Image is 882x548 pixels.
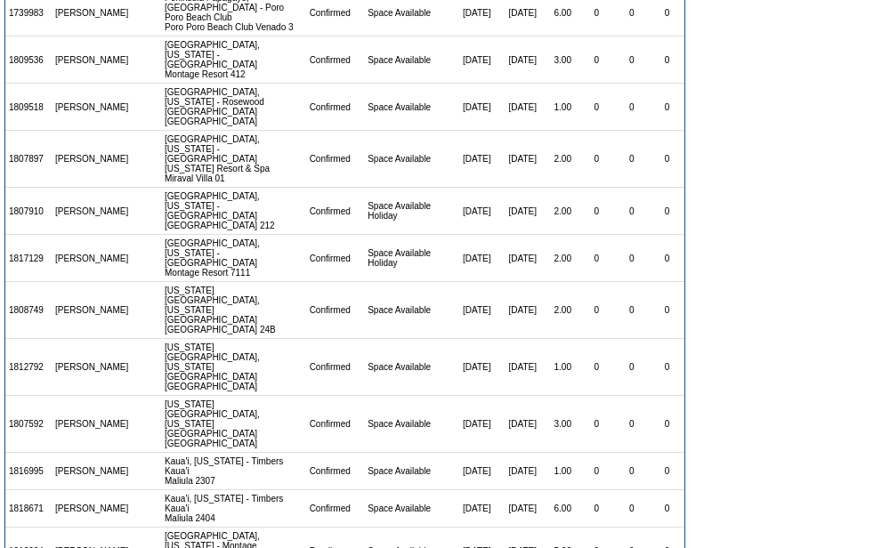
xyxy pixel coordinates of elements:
td: Confirmed [306,453,365,490]
td: 0 [614,188,651,235]
td: [PERSON_NAME] [52,282,133,339]
td: 1.00 [546,339,579,396]
td: [PERSON_NAME] [52,339,133,396]
td: [US_STATE][GEOGRAPHIC_DATA], [US_STATE][GEOGRAPHIC_DATA] [GEOGRAPHIC_DATA] [161,339,306,396]
td: Space Available [364,339,454,396]
td: Space Available [364,84,454,131]
td: 0 [650,490,684,528]
td: 6.00 [546,490,579,528]
td: [DATE] [454,396,498,453]
td: 0 [650,235,684,282]
td: [PERSON_NAME] [52,490,133,528]
td: Space Available [364,36,454,84]
td: 1.00 [546,453,579,490]
td: Confirmed [306,396,365,453]
td: Confirmed [306,188,365,235]
td: 0 [614,235,651,282]
td: 1812792 [5,339,52,396]
td: Confirmed [306,282,365,339]
td: [DATE] [454,490,498,528]
td: 1807910 [5,188,52,235]
td: 1807592 [5,396,52,453]
td: 0 [650,396,684,453]
td: [DATE] [499,339,546,396]
td: 3.00 [546,36,579,84]
td: [DATE] [499,36,546,84]
td: Space Available [364,453,454,490]
td: [GEOGRAPHIC_DATA], [US_STATE] - [GEOGRAPHIC_DATA] Montage Resort 7111 [161,235,306,282]
td: [PERSON_NAME] [52,396,133,453]
td: 1809536 [5,36,52,84]
td: [DATE] [454,84,498,131]
td: 1808749 [5,282,52,339]
td: 0 [614,282,651,339]
td: 0 [614,339,651,396]
td: Space Available [364,490,454,528]
td: [DATE] [499,131,546,188]
td: 0 [579,282,614,339]
td: [DATE] [454,235,498,282]
td: 0 [579,396,614,453]
td: [DATE] [454,131,498,188]
td: [US_STATE][GEOGRAPHIC_DATA], [US_STATE][GEOGRAPHIC_DATA] [GEOGRAPHIC_DATA] 24B [161,282,306,339]
td: 0 [614,396,651,453]
td: Confirmed [306,339,365,396]
td: 3.00 [546,396,579,453]
td: [DATE] [454,453,498,490]
td: Kaua'i, [US_STATE] - Timbers Kaua'i Maliula 2404 [161,490,306,528]
td: 0 [650,339,684,396]
td: [PERSON_NAME] [52,188,133,235]
td: [DATE] [499,188,546,235]
td: 0 [579,188,614,235]
td: [DATE] [499,282,546,339]
td: Space Available Holiday [364,188,454,235]
td: 2.00 [546,235,579,282]
td: Confirmed [306,131,365,188]
td: 1817129 [5,235,52,282]
td: 1818671 [5,490,52,528]
td: Confirmed [306,36,365,84]
td: 1.00 [546,84,579,131]
td: 0 [614,36,651,84]
td: [PERSON_NAME] [52,84,133,131]
td: 0 [650,282,684,339]
td: [PERSON_NAME] [52,36,133,84]
td: 0 [579,84,614,131]
td: [DATE] [499,396,546,453]
td: 0 [650,36,684,84]
td: [GEOGRAPHIC_DATA], [US_STATE] - [GEOGRAPHIC_DATA] [US_STATE] Resort & Spa Miraval Villa 01 [161,131,306,188]
td: [DATE] [499,490,546,528]
td: 0 [579,131,614,188]
td: Confirmed [306,84,365,131]
td: 0 [614,131,651,188]
td: 0 [650,131,684,188]
td: 0 [614,84,651,131]
td: [GEOGRAPHIC_DATA], [US_STATE] - Rosewood [GEOGRAPHIC_DATA] [GEOGRAPHIC_DATA] [161,84,306,131]
td: [PERSON_NAME] [52,235,133,282]
td: 0 [579,235,614,282]
td: [DATE] [454,188,498,235]
td: [DATE] [454,339,498,396]
td: Space Available [364,396,454,453]
td: 0 [579,453,614,490]
td: 0 [614,490,651,528]
td: Confirmed [306,235,365,282]
td: 2.00 [546,131,579,188]
td: Confirmed [306,490,365,528]
td: 0 [650,188,684,235]
td: 0 [579,490,614,528]
td: 0 [579,36,614,84]
td: [PERSON_NAME] [52,131,133,188]
td: 1807897 [5,131,52,188]
td: Space Available [364,131,454,188]
td: Space Available [364,282,454,339]
td: 0 [650,84,684,131]
td: [DATE] [454,282,498,339]
td: 0 [650,453,684,490]
td: [US_STATE][GEOGRAPHIC_DATA], [US_STATE][GEOGRAPHIC_DATA] [GEOGRAPHIC_DATA] [161,396,306,453]
td: [DATE] [499,84,546,131]
td: 1809518 [5,84,52,131]
td: 2.00 [546,282,579,339]
td: 0 [614,453,651,490]
td: 1816995 [5,453,52,490]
